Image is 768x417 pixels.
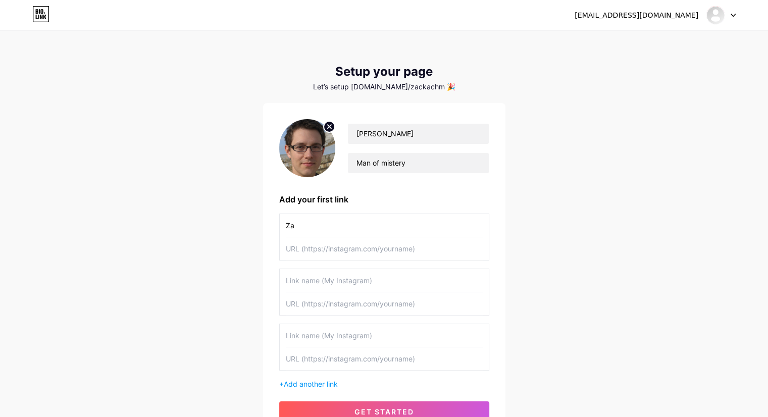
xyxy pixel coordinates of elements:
div: Let’s setup [DOMAIN_NAME]/zackachm 🎉 [263,83,505,91]
input: bio [348,153,488,173]
div: [EMAIL_ADDRESS][DOMAIN_NAME] [575,10,698,21]
input: URL (https://instagram.com/yourname) [286,292,483,315]
input: Link name (My Instagram) [286,269,483,292]
img: Zack Achman [706,6,725,25]
input: Link name (My Instagram) [286,324,483,347]
input: URL (https://instagram.com/yourname) [286,347,483,370]
span: Add another link [284,380,338,388]
input: Link name (My Instagram) [286,214,483,237]
img: profile pic [279,119,336,177]
span: get started [354,407,414,416]
div: Setup your page [263,65,505,79]
div: + [279,379,489,389]
div: Add your first link [279,193,489,205]
input: URL (https://instagram.com/yourname) [286,237,483,260]
input: Your name [348,124,488,144]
